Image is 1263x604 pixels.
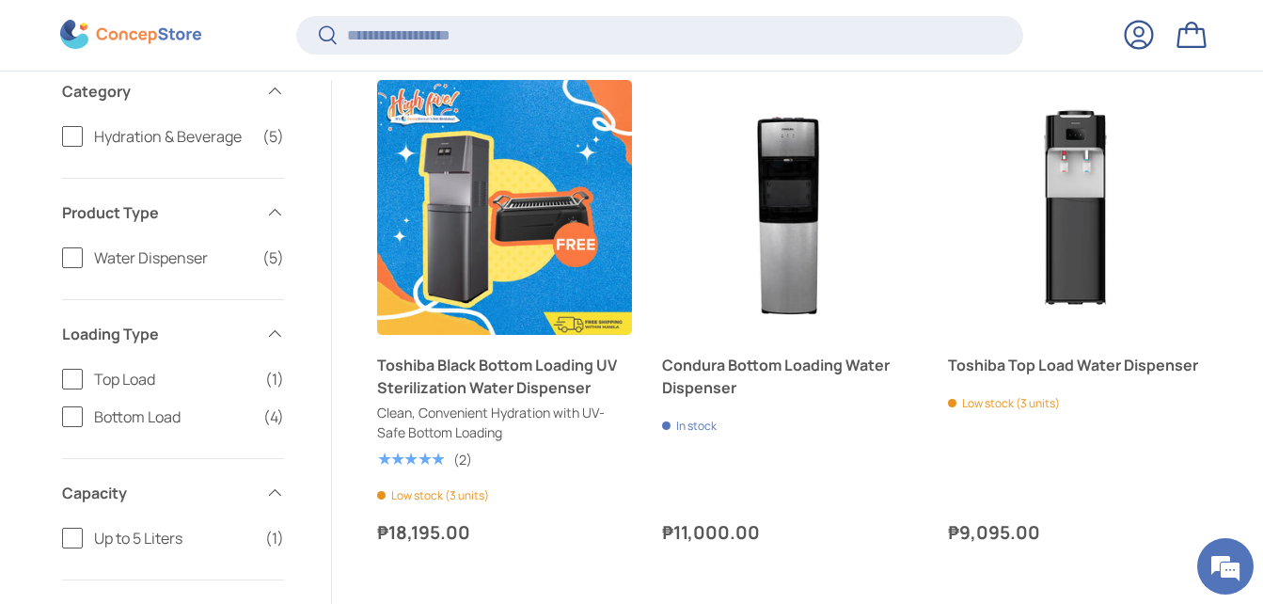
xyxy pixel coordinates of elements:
a: Toshiba Black Bottom Loading UV Sterilization Water Dispenser [377,354,632,399]
span: Hydration & Beverage [94,125,251,148]
span: Product Type [62,201,254,224]
img: ConcepStore [60,21,201,50]
span: (1) [265,527,284,549]
span: Loading Type [62,323,254,345]
summary: Product Type [62,179,284,246]
summary: Capacity [62,459,284,527]
a: Toshiba Top Load Water Dispenser [948,354,1203,376]
span: (4) [263,405,284,428]
span: Bottom Load [94,405,252,428]
span: (5) [262,125,284,148]
span: Up to 5 Liters [94,527,254,549]
span: Water Dispenser [94,246,251,269]
span: Top Load [94,368,254,390]
span: (1) [265,368,284,390]
span: Category [62,80,254,103]
a: Toshiba Top Load Water Dispenser [948,80,1203,335]
summary: Category [62,57,284,125]
span: Capacity [62,482,254,504]
a: Toshiba Black Bottom Loading UV Sterilization Water Dispenser [377,80,632,335]
a: Condura Bottom Loading Water Dispenser [662,354,917,399]
a: Condura Bottom Loading Water Dispenser [662,80,917,335]
summary: Loading Type [62,300,284,368]
span: (5) [262,246,284,269]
